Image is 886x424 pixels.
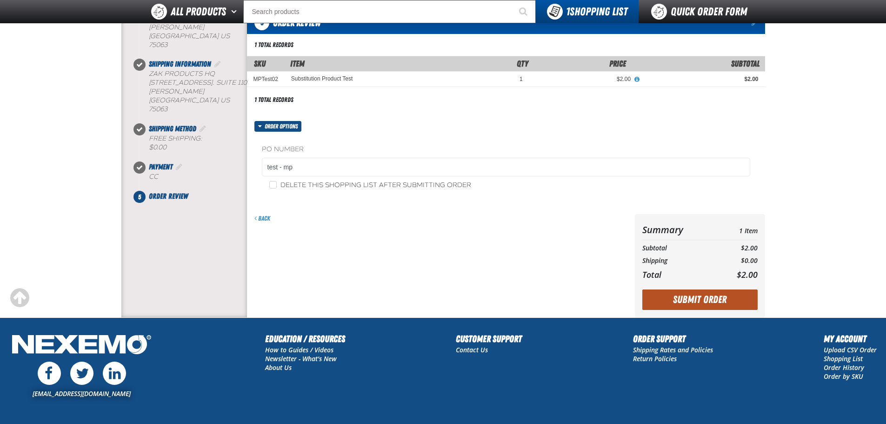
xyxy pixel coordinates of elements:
a: Substitution Product Test [291,75,353,82]
span: Shipping Information [149,60,211,68]
div: Scroll to the top [9,288,30,308]
div: Free Shipping: [149,135,247,152]
input: Delete this shopping list after submitting order [269,181,277,188]
a: Newsletter - What's New [265,354,337,363]
span: Shopping List [566,5,627,18]
span: Price [609,59,626,68]
h2: Education / Resources [265,332,345,346]
h2: Order Support [633,332,713,346]
span: Order Review [149,192,188,201]
a: Contact Us [456,345,488,354]
span: [STREET_ADDRESS]. Suite 110 [149,79,247,87]
div: 1 total records [254,40,293,49]
div: CC [149,173,247,182]
li: Shipping Method. Step 3 of 5. Completed [140,123,247,162]
span: Item [290,59,305,68]
button: Submit Order [642,289,758,310]
span: Subtotal [731,59,759,68]
a: Upload CSV Order [824,345,877,354]
span: Order options [265,121,301,132]
bdo: 75063 [149,105,167,113]
td: MPTest02 [247,72,285,87]
a: Edit Shipping Method [198,124,207,133]
strong: 1 [566,5,570,18]
li: Payment. Step 4 of 5. Completed [140,162,247,191]
th: Shipping [642,255,719,267]
li: Order Review. Step 5 of 5. Not Completed [140,191,247,202]
label: PO Number [262,145,750,154]
img: Nexemo Logo [9,332,154,359]
span: Shipping Method [149,124,196,133]
th: Subtotal [642,242,719,255]
bdo: 75063 [149,41,167,49]
span: [PERSON_NAME] [149,23,204,31]
h2: My Account [824,332,877,346]
a: Return Policies [633,354,677,363]
span: 1 [520,76,523,82]
button: Order options [254,121,302,132]
th: Summary [642,222,719,238]
div: $2.00 [536,75,631,83]
h2: Customer Support [456,332,522,346]
li: Shipping Information. Step 2 of 5. Completed [140,59,247,123]
span: [GEOGRAPHIC_DATA] [149,96,219,104]
a: Shopping List [824,354,863,363]
a: How to Guides / Videos [265,345,333,354]
th: Total [642,267,719,282]
a: Order by SKU [824,372,863,381]
td: $2.00 [719,242,758,255]
a: Shipping Rates and Policies [633,345,713,354]
span: [GEOGRAPHIC_DATA] [149,32,219,40]
a: Order History [824,363,864,372]
a: Edit Payment [174,162,184,171]
a: SKU [254,59,266,68]
div: $2.00 [644,75,758,83]
span: $2.00 [737,269,758,280]
span: Qty [517,59,528,68]
a: About Us [265,363,292,372]
a: [EMAIL_ADDRESS][DOMAIN_NAME] [33,389,131,398]
span: Payment [149,162,173,171]
td: $0.00 [719,255,758,267]
span: US [220,96,230,104]
a: Back [254,215,270,222]
label: Delete this shopping list after submitting order [269,181,471,190]
div: 1 total records [254,95,293,104]
a: Edit Shipping Information [213,60,222,68]
td: 1 Item [719,222,758,238]
span: [PERSON_NAME] [149,87,204,95]
span: All Products [171,3,226,20]
span: ZAK Products HQ [149,70,215,78]
button: View All Prices for Substitution Product Test [631,75,643,84]
span: US [220,32,230,40]
strong: $0.00 [149,143,167,151]
span: 5 [133,191,146,203]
